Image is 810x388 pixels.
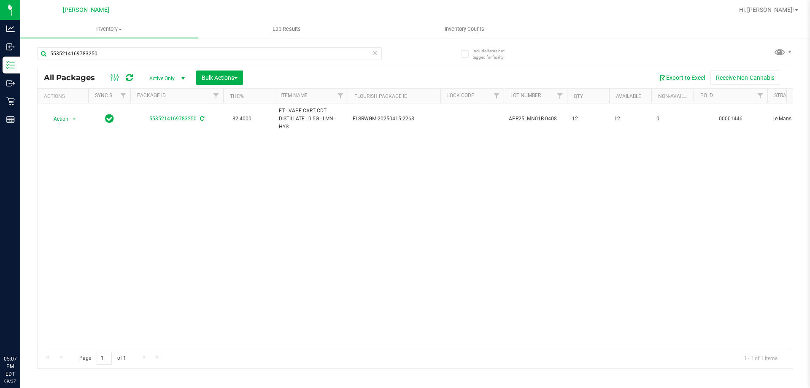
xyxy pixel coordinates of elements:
[137,92,166,98] a: Package ID
[6,97,15,106] inline-svg: Retail
[334,89,348,103] a: Filter
[202,74,238,81] span: Bulk Actions
[354,93,408,99] a: Flourish Package ID
[37,47,382,60] input: Search Package ID, Item Name, SKU, Lot or Part Number...
[209,89,223,103] a: Filter
[6,115,15,124] inline-svg: Reports
[281,92,308,98] a: Item Name
[719,116,742,122] a: 00001446
[433,25,496,33] span: Inventory Counts
[44,73,103,82] span: All Packages
[198,20,375,38] a: Lab Results
[228,113,256,125] span: 82.4000
[8,320,34,346] iframe: Resource center
[353,115,435,123] span: FLSRWGM-20250415-2263
[4,378,16,384] p: 09/27
[72,352,133,365] span: Page of 1
[658,93,696,99] a: Non-Available
[572,115,604,123] span: 12
[553,89,567,103] a: Filter
[149,116,197,122] a: 5535214169783250
[116,89,130,103] a: Filter
[614,115,646,123] span: 12
[44,93,85,99] div: Actions
[20,20,198,38] a: Inventory
[372,47,378,58] span: Clear
[375,20,553,38] a: Inventory Counts
[700,92,713,98] a: PO ID
[6,61,15,69] inline-svg: Inventory
[739,6,794,13] span: Hi, [PERSON_NAME]!
[46,113,69,125] span: Action
[447,92,474,98] a: Lock Code
[196,71,243,85] button: Bulk Actions
[261,25,312,33] span: Lab Results
[105,113,114,125] span: In Sync
[95,92,127,98] a: Sync Status
[97,352,112,365] input: 1
[199,116,204,122] span: Sync from Compliance System
[279,107,343,131] span: FT - VAPE CART CDT DISTILLATE - 0.5G - LMN - HYS
[490,89,504,103] a: Filter
[20,25,198,33] span: Inventory
[656,115,688,123] span: 0
[753,89,767,103] a: Filter
[4,355,16,378] p: 05:07 PM EDT
[510,92,541,98] a: Lot Number
[6,24,15,33] inline-svg: Analytics
[737,352,784,364] span: 1 - 1 of 1 items
[472,48,515,60] span: Include items not tagged for facility
[6,43,15,51] inline-svg: Inbound
[69,113,80,125] span: select
[6,79,15,87] inline-svg: Outbound
[616,93,641,99] a: Available
[574,93,583,99] a: Qty
[654,71,710,85] button: Export to Excel
[774,92,791,98] a: Strain
[710,71,780,85] button: Receive Non-Cannabis
[230,93,244,99] a: THC%
[509,115,562,123] span: APR25LMN01B-0408
[63,6,109,14] span: [PERSON_NAME]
